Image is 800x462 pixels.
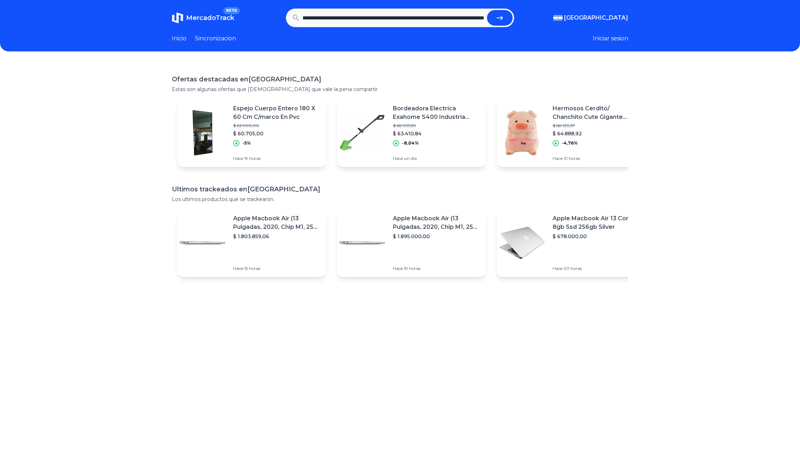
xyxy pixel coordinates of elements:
span: BETA [223,7,240,14]
p: Estas son algunas ofertas que [DEMOGRAPHIC_DATA] que vale la pena compartir. [172,86,628,93]
a: Featured imageApple Macbook Air (13 Pulgadas, 2020, Chip M1, 256 Gb De Ssd, 8 Gb De Ram) - Plata$... [337,209,486,277]
a: Featured imageApple Macbook Air 13 Core I5 8gb Ssd 256gb Silver$ 678.000,00Hace 20 horas [497,209,645,277]
p: Apple Macbook Air 13 Core I5 8gb Ssd 256gb Silver [553,214,640,231]
a: Featured imageApple Macbook Air (13 Pulgadas, 2020, Chip M1, 256 Gb De Ssd, 8 Gb De Ram) - Plata$... [178,209,326,277]
p: $ 678.000,00 [553,233,640,240]
p: $ 1.803.859,06 [233,233,320,240]
img: Featured image [497,218,547,268]
h1: Ofertas destacadas en [GEOGRAPHIC_DATA] [172,74,628,84]
img: Featured image [497,108,547,158]
p: $ 60.705,00 [233,130,320,137]
a: Featured imageEspejo Cuerpo Entero 180 X 60 Cm C/marco En Pvc$ 63.900,00$ 60.705,00-5%Hace 19 horas [178,99,326,167]
p: Hace 19 horas [233,156,320,161]
button: Iniciar sesion [593,34,628,43]
p: Hace 15 horas [233,266,320,271]
h1: Ultimos trackeados en [GEOGRAPHIC_DATA] [172,184,628,194]
img: Featured image [337,108,387,158]
p: Hermosos Cerdito/ Chanchito Cute Gigante Kawai [553,104,640,121]
p: $ 63.900,00 [233,123,320,129]
p: -8,04% [402,140,419,146]
span: MercadoTrack [186,14,234,22]
img: Featured image [178,108,227,158]
p: Hace un día [393,156,480,161]
p: Hace 19 horas [393,266,480,271]
p: $ 63.410,84 [393,130,480,137]
a: Featured imageBordeadora Electrica Exahome S400 Industria Nacional 400w 220v$ 68.957,89$ 63.410,8... [337,99,486,167]
p: Hace 20 horas [553,266,640,271]
p: Apple Macbook Air (13 Pulgadas, 2020, Chip M1, 256 Gb De Ssd, 8 Gb De Ram) - Plata [393,214,480,231]
p: Los ultimos productos que se trackearon. [172,196,628,203]
button: [GEOGRAPHIC_DATA] [553,14,628,22]
p: $ 64.888,92 [553,130,640,137]
p: -5% [242,140,251,146]
a: Featured imageHermosos Cerdito/ Chanchito Cute Gigante Kawai$ 68.133,37$ 64.888,92-4,76%Hace 21 h... [497,99,645,167]
p: Bordeadora Electrica Exahome S400 Industria Nacional 400w 220v [393,104,480,121]
p: $ 68.133,37 [553,123,640,129]
img: Featured image [337,218,387,268]
p: Espejo Cuerpo Entero 180 X 60 Cm C/marco En Pvc [233,104,320,121]
a: MercadoTrackBETA [172,12,234,24]
a: Inicio [172,34,186,43]
span: [GEOGRAPHIC_DATA] [564,14,628,22]
p: $ 1.895.000,00 [393,233,480,240]
p: Apple Macbook Air (13 Pulgadas, 2020, Chip M1, 256 Gb De Ssd, 8 Gb De Ram) - Plata [233,214,320,231]
img: MercadoTrack [172,12,183,24]
a: Sincronizacion [195,34,236,43]
img: Featured image [178,218,227,268]
p: $ 68.957,89 [393,123,480,129]
p: -4,76% [562,140,578,146]
p: Hace 21 horas [553,156,640,161]
img: Argentina [553,15,563,21]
